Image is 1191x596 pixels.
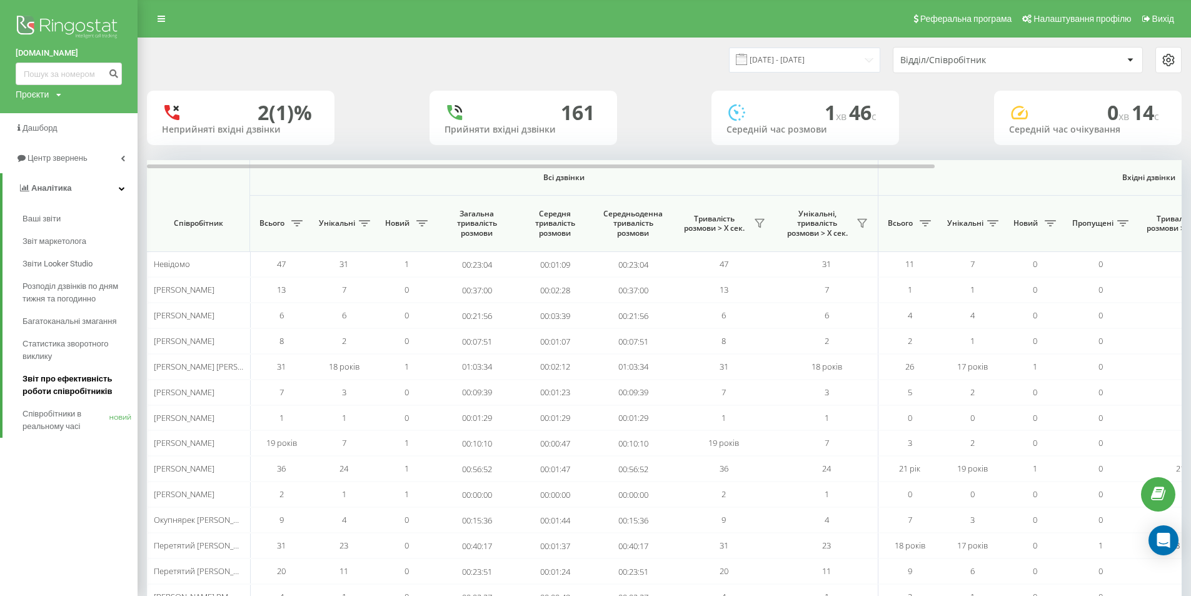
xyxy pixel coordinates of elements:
input: Пошук за номером [16,63,122,85]
font: 18 років [895,540,925,551]
font: Звіт маркетолога [23,236,86,246]
font: 1 [1033,361,1037,372]
font: 00:37:00 [462,285,492,296]
font: 0 [970,412,975,423]
font: 00:09:39 [462,386,492,398]
font: 11 [339,565,348,577]
font: 00:02:28 [540,285,570,296]
font: 00:01:24 [540,566,570,577]
font: 0 [1098,310,1103,321]
font: Окупнярек [PERSON_NAME] ОМ [154,514,273,525]
font: 11 [905,258,914,270]
font: 8 [721,335,726,346]
font: [PERSON_NAME] [154,463,214,474]
font: Звіт про ефективність роботи співробітників [23,374,112,396]
font: Унікальні [947,218,983,228]
font: 31 [277,361,286,372]
font: Всі дзвінки [543,172,585,183]
font: 00:37:00 [618,285,648,296]
font: 00:23:51 [462,566,492,577]
font: Неприйняті вхідні дзвінки [162,123,281,135]
font: 0 [1098,258,1103,270]
font: 0 [970,488,975,500]
font: 0 [908,488,912,500]
font: Реферальна програма [920,14,1012,24]
font: 7 [970,258,975,270]
font: 23 [339,540,348,551]
font: 4 [908,310,912,321]
a: Звіт маркетолога [23,230,138,253]
font: 0 [1033,514,1037,525]
font: Унікальні [319,218,355,228]
font: 47 [720,258,728,270]
font: Прийняти вхідні дзвінки [445,123,556,135]
font: 00:23:51 [618,566,648,577]
font: Статистика зворотного виклику [23,339,108,361]
font: 0 [405,514,409,525]
font: 4 [825,514,829,525]
font: 161 [561,99,595,126]
font: Пропущені [1072,218,1113,228]
font: 0 [1033,335,1037,346]
font: Налаштування профілю [1033,14,1131,24]
font: 00:01:29 [540,412,570,423]
font: 9 [908,565,912,577]
font: 18 років [812,361,842,372]
font: 00:40:17 [462,540,492,552]
font: 00:21:56 [462,310,492,321]
a: Багатоканальні змагання [23,310,138,333]
font: 31 [720,361,728,372]
font: [PERSON_NAME] [154,284,214,295]
font: 2 [970,437,975,448]
font: 0 [1033,565,1037,577]
font: 00:23:04 [618,259,648,270]
font: 3 [908,437,912,448]
font: Невідомо [154,258,190,270]
font: 00:01:09 [540,259,570,270]
font: 4 [342,514,346,525]
font: 17 років [957,540,988,551]
font: Всього [259,218,284,228]
font: 00:00:00 [540,489,570,500]
font: 0 [405,310,409,321]
font: 6 [970,565,975,577]
font: хв [1118,109,1129,123]
font: 20 [277,565,286,577]
font: Аналітика [31,183,71,193]
font: 1 [342,488,346,500]
font: 0 [1098,565,1103,577]
font: НОВИЙ [109,414,131,421]
font: 00:07:51 [618,336,648,347]
font: 01:03:34 [618,361,648,373]
a: [DOMAIN_NAME] [16,47,122,59]
font: 1 [970,284,975,295]
font: [PERSON_NAME] [154,437,214,448]
font: 1 [721,412,726,423]
font: 1 [405,361,409,372]
font: 5 [908,386,912,398]
font: 0 [1098,463,1103,474]
font: 13 [277,284,286,295]
font: 00:00:00 [462,489,492,500]
font: Звіти Looker Studio [23,259,93,268]
font: 1 [405,488,409,500]
font: 21 рік [899,463,920,474]
font: 13 [720,284,728,295]
font: 00:40:17 [618,540,648,552]
font: [PERSON_NAME] [PERSON_NAME] [154,361,277,372]
font: [DOMAIN_NAME] [16,48,78,58]
font: 00:10:10 [462,438,492,449]
font: 0 [405,386,409,398]
font: 00:09:39 [618,386,648,398]
font: Відділ/Співробітник [900,54,986,66]
font: 0 [1033,540,1037,551]
font: [PERSON_NAME] [154,386,214,398]
font: 31 [822,258,831,270]
font: 6 [342,310,346,321]
font: 2 [970,386,975,398]
font: 0 [1033,412,1037,423]
a: Співробітники в реальному часіНОВИЙ [23,403,138,438]
font: 0 [1098,361,1103,372]
font: 23 [822,540,831,551]
font: хв [836,109,847,123]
